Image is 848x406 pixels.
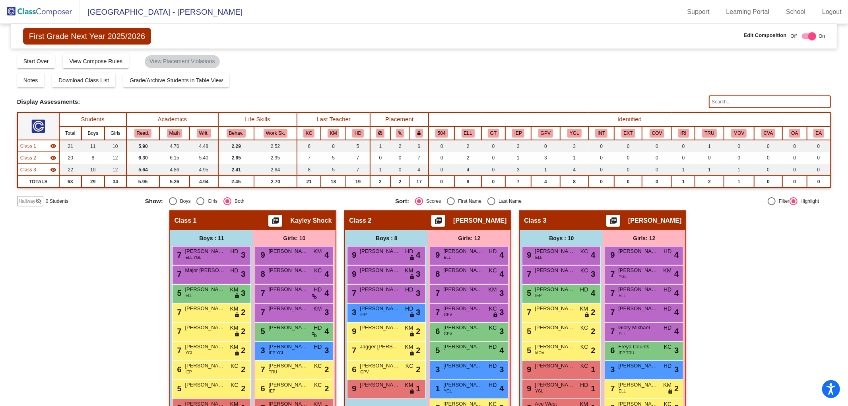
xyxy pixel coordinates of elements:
a: Support [681,6,716,18]
div: Scores [423,198,441,205]
td: 0 [724,152,754,164]
span: Sort: [395,198,409,205]
span: 9 [350,270,356,278]
td: 0 [807,164,831,176]
span: ELL [535,254,542,260]
span: KM [488,286,497,294]
td: 0 [481,164,505,176]
span: Kayley Shock [290,217,332,225]
button: IEP [512,129,524,138]
td: 20 [59,152,82,164]
td: 0 [807,152,831,164]
span: [GEOGRAPHIC_DATA] - [PERSON_NAME] [80,6,243,18]
span: 9 [525,251,531,259]
th: Good Parent Volunteer [531,126,560,140]
td: 2.29 [218,140,254,152]
td: 2.95 [254,152,297,164]
th: Boys [82,126,105,140]
div: Boys [177,198,191,205]
button: GT [488,129,499,138]
td: 18 [321,176,345,188]
td: 12 [105,152,126,164]
td: 3 [560,140,588,152]
td: 0 [754,176,782,188]
td: 1 [560,152,588,164]
td: 0 [724,140,754,152]
td: 0 [429,152,454,164]
button: Download Class List [52,73,115,87]
td: 5 [321,152,345,164]
span: 4 [324,249,329,261]
td: 0 [695,152,724,164]
span: [PERSON_NAME] [443,266,483,274]
span: ELL YGL [185,254,201,260]
th: Life Skills [218,113,297,126]
td: 5.40 [190,152,218,164]
td: 6.15 [159,152,189,164]
button: COV [650,129,665,138]
button: Behav. [227,129,246,138]
td: 0 [589,140,614,152]
mat-chip: View Placement Violations [145,55,219,68]
td: 1 [672,164,695,176]
div: First Name [455,198,481,205]
span: 7 [175,270,181,278]
button: Grade/Archive Students in Table View [123,73,229,87]
button: Writ. [197,129,211,138]
td: 7 [346,152,370,164]
span: KM [230,286,238,294]
td: 0 [614,176,642,188]
span: On [819,33,825,40]
button: Print Students Details [268,215,282,227]
td: 7 [297,152,321,164]
td: 5.95 [126,176,159,188]
span: KM [313,247,322,256]
td: 2 [695,176,724,188]
th: Poor Attendance [695,126,724,140]
button: IRI [678,129,689,138]
mat-icon: picture_as_pdf [271,217,280,228]
th: Mov in, partial year [724,126,754,140]
span: lock [409,274,415,280]
th: Placement [370,113,429,126]
span: Class 2 [349,217,371,225]
td: 7 [505,176,531,188]
td: Kayley Shock - No Class Name [17,140,59,152]
a: Logout [816,6,848,18]
button: HD [352,129,364,138]
td: 7 [410,152,429,164]
td: 19 [346,176,370,188]
td: 0 [531,140,560,152]
span: 8 [258,270,265,278]
td: 0 [672,140,695,152]
div: Last Name [495,198,522,205]
span: HD [405,286,413,294]
span: [PERSON_NAME] [360,286,400,293]
span: Class 3 [524,217,546,225]
th: Kindergarten Waiver [560,126,588,140]
span: HD [230,266,238,275]
td: Claudia Kania - No Class Name [17,164,59,176]
td: 0 [589,164,614,176]
th: Keep with students [390,126,410,140]
td: 17 [410,176,429,188]
span: HD [664,247,671,256]
span: 4 [499,249,504,261]
span: [PERSON_NAME] [628,217,681,225]
span: 7 [608,270,615,278]
span: HD [230,247,238,256]
button: INT [595,129,607,138]
span: First Grade Next Year 2025/2026 [23,28,151,45]
td: 11 [82,140,105,152]
th: Odd Addresses [782,126,807,140]
mat-icon: visibility [50,143,56,149]
span: Class 1 [20,142,36,150]
span: KM [663,266,671,275]
mat-icon: picture_as_pdf [609,217,618,228]
td: 2.52 [254,140,297,152]
td: 0 [807,140,831,152]
span: Show: [145,198,163,205]
span: KM [405,266,413,275]
a: School [780,6,812,18]
mat-icon: visibility_off [35,198,42,204]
